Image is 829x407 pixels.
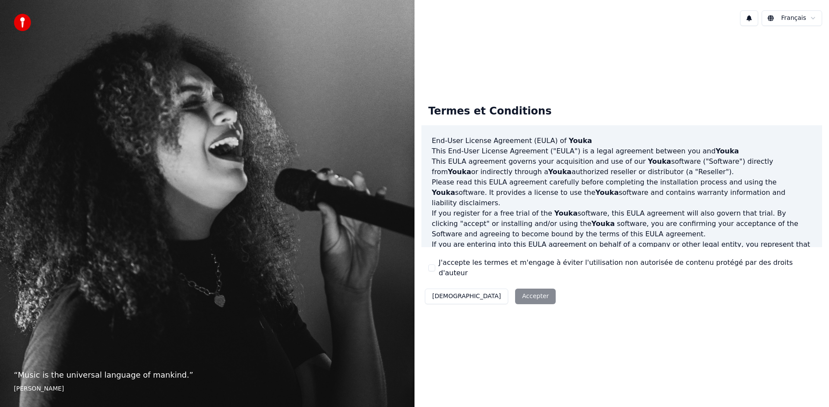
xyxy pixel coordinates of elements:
div: Termes et Conditions [421,98,558,125]
span: Youka [569,137,592,145]
label: J'accepte les termes et m'engage à éviter l'utilisation non autorisée de contenu protégé par des ... [439,258,815,278]
span: Youka [592,219,615,228]
p: “ Music is the universal language of mankind. ” [14,369,401,381]
button: [DEMOGRAPHIC_DATA] [425,289,508,304]
span: Youka [715,147,739,155]
span: Youka [648,157,671,165]
h3: End-User License Agreement (EULA) of [432,136,812,146]
span: Youka [448,168,471,176]
span: Youka [548,168,572,176]
p: This EULA agreement governs your acquisition and use of our software ("Software") directly from o... [432,156,812,177]
p: Please read this EULA agreement carefully before completing the installation process and using th... [432,177,812,208]
footer: [PERSON_NAME] [14,385,401,393]
p: If you register for a free trial of the software, this EULA agreement will also govern that trial... [432,208,812,239]
p: If you are entering into this EULA agreement on behalf of a company or other legal entity, you re... [432,239,812,281]
span: Youka [554,209,578,217]
img: youka [14,14,31,31]
span: Youka [432,188,455,197]
span: Youka [595,188,619,197]
p: This End-User License Agreement ("EULA") is a legal agreement between you and [432,146,812,156]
